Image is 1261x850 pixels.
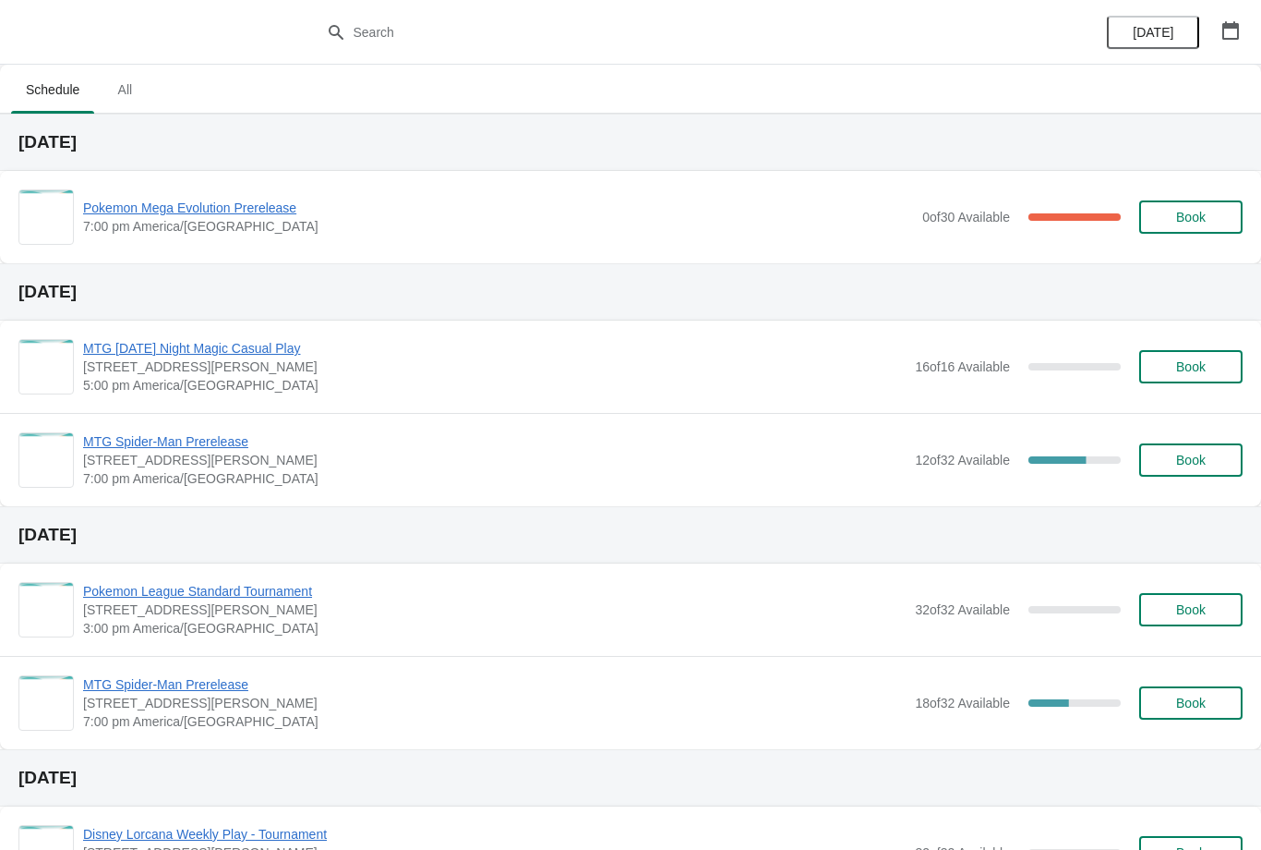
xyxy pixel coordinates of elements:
[19,433,73,487] img: MTG Spider-Man Prerelease | 2040 Louetta Rd Ste I Spring, TX 77388 | 7:00 pm America/Chicago
[83,619,906,637] span: 3:00 pm America/[GEOGRAPHIC_DATA]
[1139,686,1243,720] button: Book
[83,712,906,731] span: 7:00 pm America/[GEOGRAPHIC_DATA]
[19,190,73,244] img: Pokemon Mega Evolution Prerelease | | 7:00 pm America/Chicago
[19,583,73,637] img: Pokemon League Standard Tournament | 2040 Louetta Rd Ste I Spring, TX 77388 | 3:00 pm America/Chi...
[1133,25,1173,40] span: [DATE]
[1176,359,1206,374] span: Book
[19,676,73,730] img: MTG Spider-Man Prerelease | 2040 Louetta Rd Ste I Spring, TX 77388 | 7:00 pm America/Chicago
[83,358,906,376] span: [STREET_ADDRESS][PERSON_NAME]
[1176,453,1206,467] span: Book
[83,199,913,217] span: Pokemon Mega Evolution Prerelease
[915,359,1010,374] span: 16 of 16 Available
[83,376,906,395] span: 5:00 pm America/[GEOGRAPHIC_DATA]
[83,469,906,488] span: 7:00 pm America/[GEOGRAPHIC_DATA]
[922,210,1010,225] span: 0 of 30 Available
[353,16,946,49] input: Search
[83,675,906,694] span: MTG Spider-Man Prerelease
[1176,696,1206,710] span: Book
[83,451,906,469] span: [STREET_ADDRESS][PERSON_NAME]
[1107,16,1199,49] button: [DATE]
[11,73,94,106] span: Schedule
[1139,200,1243,234] button: Book
[1139,350,1243,383] button: Book
[1176,210,1206,225] span: Book
[18,133,1243,152] h2: [DATE]
[83,601,906,619] span: [STREET_ADDRESS][PERSON_NAME]
[915,453,1010,467] span: 12 of 32 Available
[18,769,1243,787] h2: [DATE]
[915,602,1010,617] span: 32 of 32 Available
[915,696,1010,710] span: 18 of 32 Available
[83,694,906,712] span: [STREET_ADDRESS][PERSON_NAME]
[83,432,906,451] span: MTG Spider-Man Prerelease
[18,283,1243,301] h2: [DATE]
[102,73,148,106] span: All
[83,339,906,358] span: MTG [DATE] Night Magic Casual Play
[1139,443,1243,477] button: Book
[18,526,1243,544] h2: [DATE]
[1139,593,1243,626] button: Book
[83,582,906,601] span: Pokemon League Standard Tournament
[19,340,73,394] img: MTG Friday Night Magic Casual Play | 2040 Louetta Rd Ste I Spring, TX 77388 | 5:00 pm America/Chi...
[83,825,906,844] span: Disney Lorcana Weekly Play - Tournament
[1176,602,1206,617] span: Book
[83,217,913,236] span: 7:00 pm America/[GEOGRAPHIC_DATA]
